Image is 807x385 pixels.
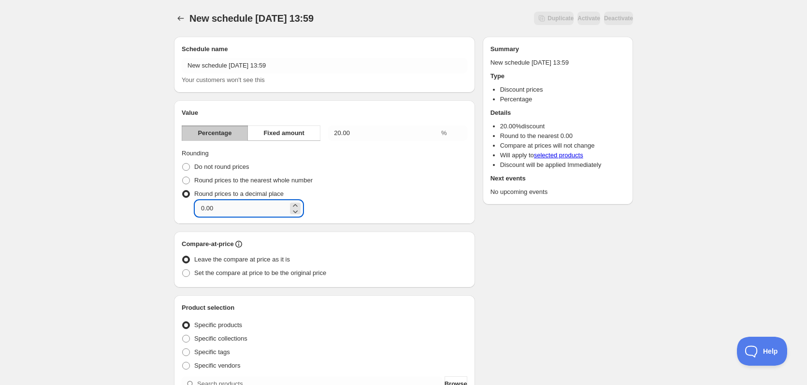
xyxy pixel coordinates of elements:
[194,163,249,170] span: Do not round prices
[247,125,320,141] button: Fixed amount
[500,85,625,95] li: Discount prices
[490,187,625,197] p: No upcoming events
[490,71,625,81] h2: Type
[500,160,625,170] li: Discount will be applied Immediately
[194,190,284,197] span: Round prices to a decimal place
[194,321,242,329] span: Specific products
[194,362,240,369] span: Specific vendors
[490,58,625,68] p: New schedule [DATE] 13:59
[194,256,290,263] span: Leave the compare at price as it is
[194,177,313,184] span: Round prices to the nearest whole number
[490,44,625,54] h2: Summary
[189,13,314,24] span: New schedule [DATE] 13:59
[174,12,187,25] button: Schedules
[194,269,326,276] span: Set the compare at price to be the original price
[441,129,447,137] span: %
[500,95,625,104] li: Percentage
[182,303,467,313] h2: Product selection
[534,151,583,159] a: selected products
[263,128,304,138] span: Fixed amount
[500,131,625,141] li: Round to the nearest 0.00
[182,76,265,83] span: Your customers won't see this
[490,108,625,118] h2: Details
[182,44,467,54] h2: Schedule name
[500,141,625,151] li: Compare at prices will not change
[490,174,625,183] h2: Next events
[182,125,248,141] button: Percentage
[194,348,230,356] span: Specific tags
[737,337,788,366] iframe: Toggle Customer Support
[194,335,247,342] span: Specific collections
[182,108,467,118] h2: Value
[182,239,234,249] h2: Compare-at-price
[182,150,209,157] span: Rounding
[500,122,625,131] li: 20.00 % discount
[500,151,625,160] li: Will apply to
[198,128,231,138] span: Percentage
